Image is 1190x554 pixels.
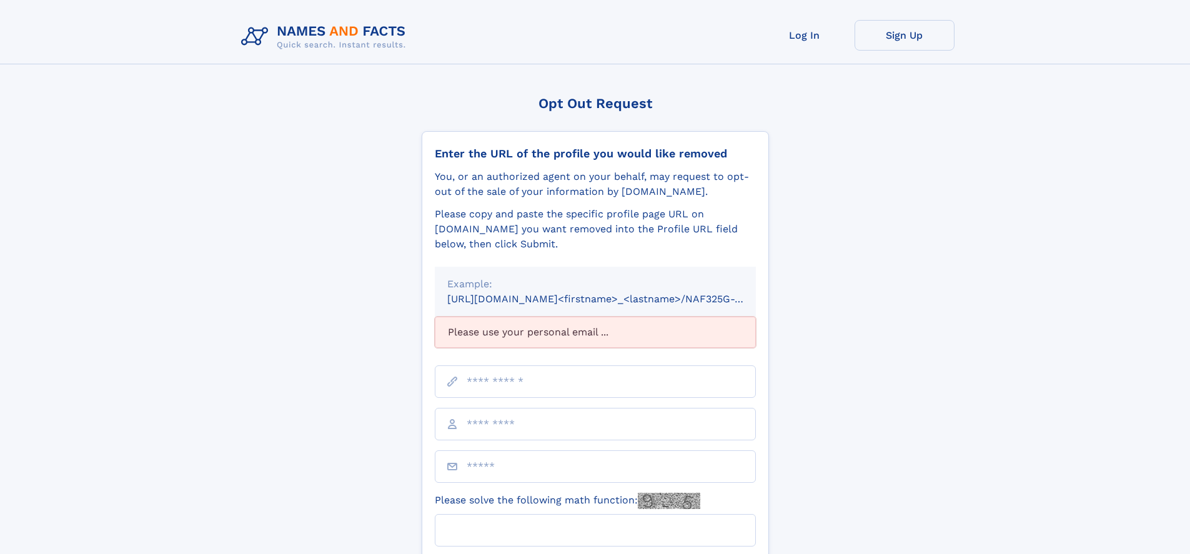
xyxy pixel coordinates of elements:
div: Enter the URL of the profile you would like removed [435,147,756,161]
a: Sign Up [855,20,954,51]
label: Please solve the following math function: [435,493,700,509]
div: Example: [447,277,743,292]
a: Log In [755,20,855,51]
div: Opt Out Request [422,96,769,111]
img: Logo Names and Facts [236,20,416,54]
div: You, or an authorized agent on your behalf, may request to opt-out of the sale of your informatio... [435,169,756,199]
div: Please copy and paste the specific profile page URL on [DOMAIN_NAME] you want removed into the Pr... [435,207,756,252]
div: Please use your personal email ... [435,317,756,348]
small: [URL][DOMAIN_NAME]<firstname>_<lastname>/NAF325G-xxxxxxxx [447,293,780,305]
